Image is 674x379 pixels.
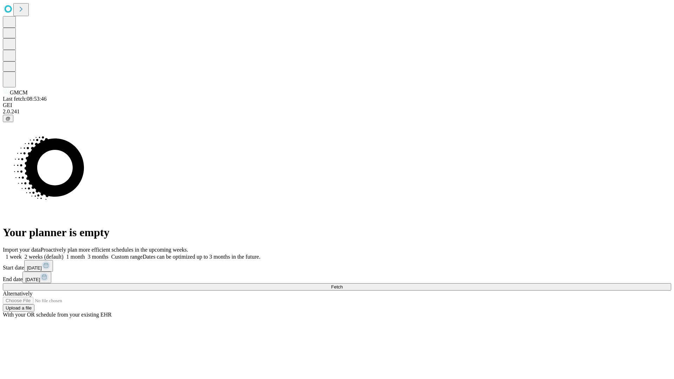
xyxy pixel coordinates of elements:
[41,247,188,253] span: Proactively plan more efficient schedules in the upcoming weeks.
[6,254,22,260] span: 1 week
[331,284,343,290] span: Fetch
[3,312,112,318] span: With your OR schedule from your existing EHR
[6,116,11,121] span: @
[25,277,40,282] span: [DATE]
[111,254,143,260] span: Custom range
[143,254,260,260] span: Dates can be optimized up to 3 months in the future.
[3,260,671,272] div: Start date
[3,283,671,291] button: Fetch
[66,254,85,260] span: 1 month
[3,115,13,122] button: @
[3,226,671,239] h1: Your planner is empty
[3,102,671,108] div: GEI
[3,247,41,253] span: Import your data
[22,272,51,283] button: [DATE]
[24,260,53,272] button: [DATE]
[27,265,42,271] span: [DATE]
[3,272,671,283] div: End date
[88,254,108,260] span: 3 months
[3,304,34,312] button: Upload a file
[3,108,671,115] div: 2.0.241
[3,291,32,297] span: Alternatively
[3,96,47,102] span: Last fetch: 08:53:46
[25,254,64,260] span: 2 weeks (default)
[10,89,28,95] span: GMCM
